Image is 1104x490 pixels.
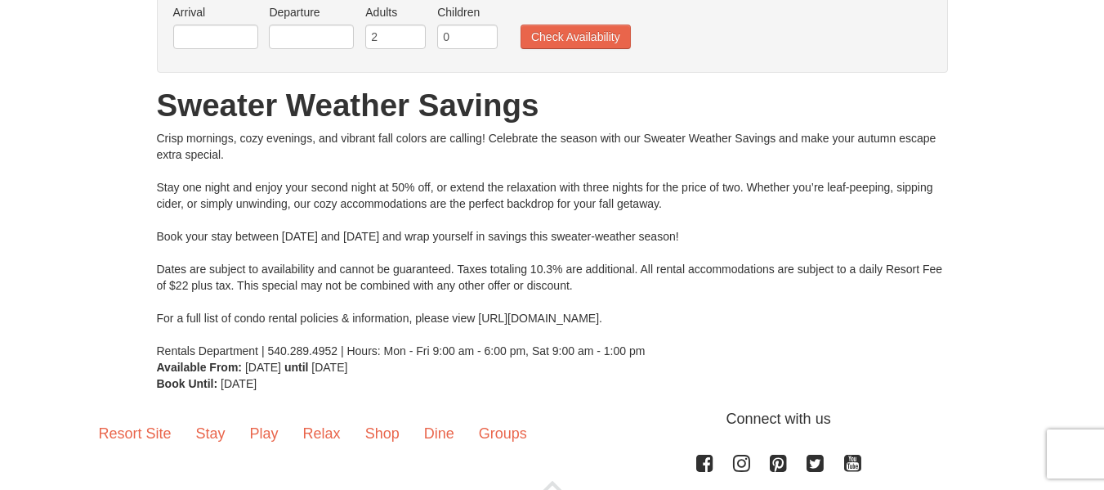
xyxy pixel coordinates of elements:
label: Departure [269,4,354,20]
p: Connect with us [87,408,1018,430]
span: [DATE] [221,377,257,390]
strong: Book Until: [157,377,218,390]
label: Children [437,4,498,20]
button: Check Availability [521,25,631,49]
a: Play [238,408,291,459]
h1: Sweater Weather Savings [157,89,948,122]
a: Dine [412,408,467,459]
a: Stay [184,408,238,459]
label: Adults [365,4,426,20]
a: Resort Site [87,408,184,459]
a: Relax [291,408,353,459]
a: Groups [467,408,539,459]
strong: until [284,361,309,374]
label: Arrival [173,4,258,20]
div: Crisp mornings, cozy evenings, and vibrant fall colors are calling! Celebrate the season with our... [157,130,948,359]
strong: Available From: [157,361,243,374]
a: Shop [353,408,412,459]
span: [DATE] [245,361,281,374]
span: [DATE] [311,361,347,374]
